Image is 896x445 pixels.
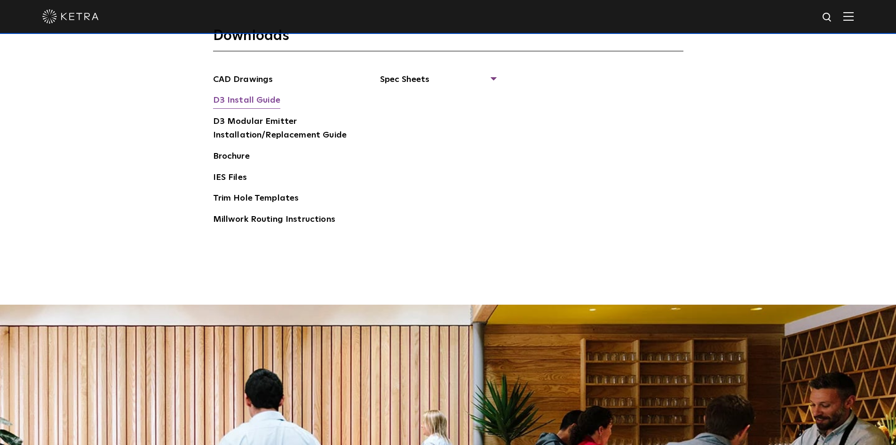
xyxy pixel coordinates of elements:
a: CAD Drawings [213,73,273,88]
a: IES Files [213,171,247,186]
h3: Downloads [213,27,683,51]
a: Millwork Routing Instructions [213,213,335,228]
a: D3 Modular Emitter Installation/Replacement Guide [213,115,354,144]
a: Trim Hole Templates [213,192,299,207]
img: search icon [822,12,833,24]
span: Spec Sheets [380,73,495,94]
img: Hamburger%20Nav.svg [843,12,854,21]
img: ketra-logo-2019-white [42,9,99,24]
a: D3 Install Guide [213,94,280,109]
a: Brochure [213,150,250,165]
